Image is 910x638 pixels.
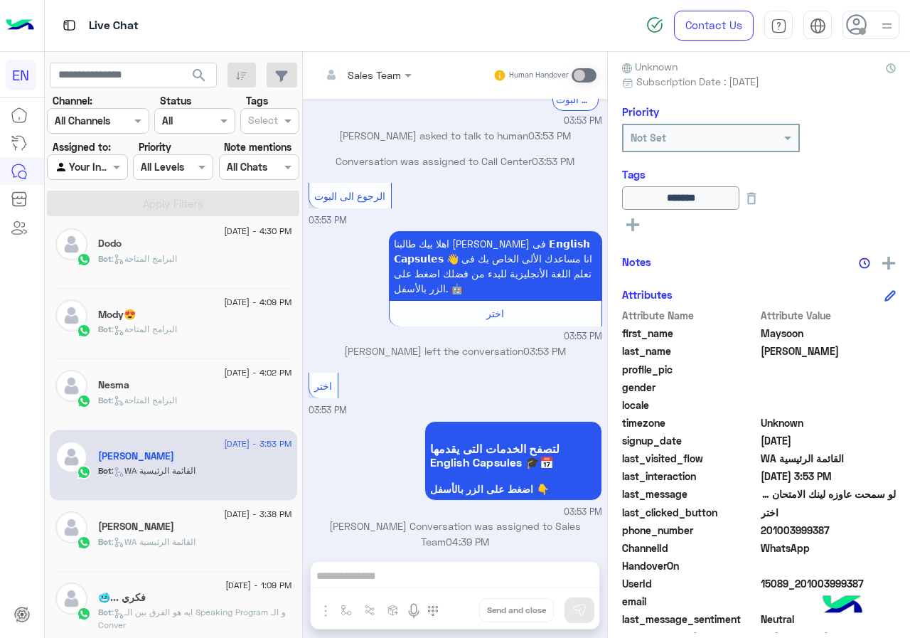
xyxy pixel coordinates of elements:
[98,592,146,604] h5: فكري ...🥶
[810,18,826,34] img: tab
[98,450,174,462] h5: Maysoon Mohamed
[622,558,758,573] span: HandoverOn
[564,330,602,344] span: 03:53 PM
[77,465,91,479] img: WhatsApp
[523,345,566,357] span: 03:53 PM
[98,238,122,250] h5: Dodo
[882,257,895,270] img: add
[622,288,673,301] h6: Attributes
[761,344,896,358] span: Mohamed
[98,324,112,334] span: Bot
[622,398,758,413] span: locale
[528,129,571,142] span: 03:53 PM
[224,139,291,154] label: Note mentions
[622,415,758,430] span: timezone
[564,115,602,128] span: 03:53 PM
[112,536,196,547] span: : WA القائمة الرئيسية
[486,307,504,319] span: اختر
[246,93,268,108] label: Tags
[859,257,870,269] img: notes
[98,521,174,533] h5: Hanen Hamdy
[761,415,896,430] span: Unknown
[53,139,111,154] label: Assigned to:
[225,579,291,592] span: [DATE] - 1:09 PM
[89,16,139,36] p: Live Chat
[622,451,758,466] span: last_visited_flow
[761,541,896,555] span: 2
[636,74,759,89] span: Subscription Date : [DATE]
[224,508,291,521] span: [DATE] - 3:38 PM
[622,433,758,448] span: signup_date
[112,465,196,476] span: : WA القائمة الرئيسية
[77,252,91,267] img: WhatsApp
[314,380,332,392] span: اختر
[309,519,602,549] p: [PERSON_NAME] Conversation was assigned to Sales Team
[389,231,602,301] p: 13/9/2025, 3:53 PM
[771,18,787,34] img: tab
[6,60,36,90] div: EN
[622,362,758,377] span: profile_pic
[47,191,299,216] button: Apply Filters
[622,523,758,538] span: phone_number
[98,536,112,547] span: Bot
[246,112,278,131] div: Select
[761,326,896,341] span: Maysoon
[509,70,569,81] small: Human Handover
[77,324,91,338] img: WhatsApp
[622,487,758,501] span: last_message
[761,612,896,627] span: 0
[112,253,177,264] span: : البرامج المتاحة
[761,576,896,591] span: 15089_201003999387
[139,139,171,154] label: Priority
[55,228,87,260] img: defaultAdmin.png
[674,11,754,41] a: Contact Us
[98,607,112,617] span: Bot
[224,225,291,238] span: [DATE] - 4:30 PM
[160,93,191,108] label: Status
[98,395,112,405] span: Bot
[622,255,651,268] h6: Notes
[622,105,659,118] h6: Priority
[309,128,602,143] p: [PERSON_NAME] asked to talk to human
[309,405,347,415] span: 03:53 PM
[224,366,291,379] span: [DATE] - 4:02 PM
[761,505,896,520] span: اختر
[60,16,78,34] img: tab
[878,17,896,35] img: profile
[761,433,896,448] span: 2025-07-06T13:56:14.497Z
[761,523,896,538] span: 201003999387
[191,67,208,84] span: search
[309,344,602,358] p: [PERSON_NAME] left the conversation
[98,309,136,321] h5: Mody😍
[77,394,91,408] img: WhatsApp
[552,88,599,110] div: الرجوع الى البوت
[622,505,758,520] span: last_clicked_button
[761,308,896,323] span: Attribute Value
[6,11,34,41] img: Logo
[761,558,896,573] span: null
[532,155,574,167] span: 03:53 PM
[98,607,286,630] span: : ايه هو الفرق بين الـ Speaking Program و الـ Conver
[430,442,596,469] span: لتصفح الخدمات التى يقدمها English Capsules 🎓📅
[98,253,112,264] span: Bot
[446,536,489,548] span: 04:39 PM
[98,465,112,476] span: Bot
[622,541,758,555] span: ChannelId
[77,607,91,621] img: WhatsApp
[622,380,758,395] span: gender
[564,506,602,519] span: 03:53 PM
[818,581,867,631] img: hulul-logo.png
[761,380,896,395] span: null
[182,63,217,93] button: search
[622,168,896,181] h6: Tags
[309,215,347,225] span: 03:53 PM
[622,344,758,358] span: last_name
[55,511,87,543] img: defaultAdmin.png
[430,484,596,495] span: اضغط على الزر بالأسفل 👇
[622,326,758,341] span: first_name
[622,308,758,323] span: Attribute Name
[77,536,91,550] img: WhatsApp
[764,11,793,41] a: tab
[53,93,92,108] label: Channel:
[646,16,663,33] img: spinner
